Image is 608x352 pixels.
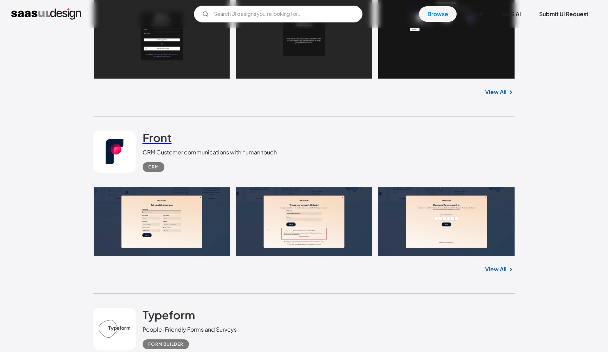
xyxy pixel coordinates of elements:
a: Typeform [143,308,195,325]
a: Front [143,131,172,148]
a: View All [485,88,506,96]
div: Form Builder [148,340,183,348]
div: CRM Customer communications with human touch [143,148,277,157]
a: Submit UI Request [531,6,597,22]
form: Email Form [194,6,362,22]
div: People-Friendly Forms and Surveys [143,325,237,334]
input: Search UI designs you're looking for... [194,6,362,22]
a: SaaS Ai [493,6,529,22]
a: home [11,8,81,20]
a: View All [485,265,506,273]
h2: Front [143,131,172,145]
h2: Typeform [143,308,195,322]
a: Browse [419,6,457,22]
a: About [458,6,491,22]
div: CRM [148,163,159,171]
